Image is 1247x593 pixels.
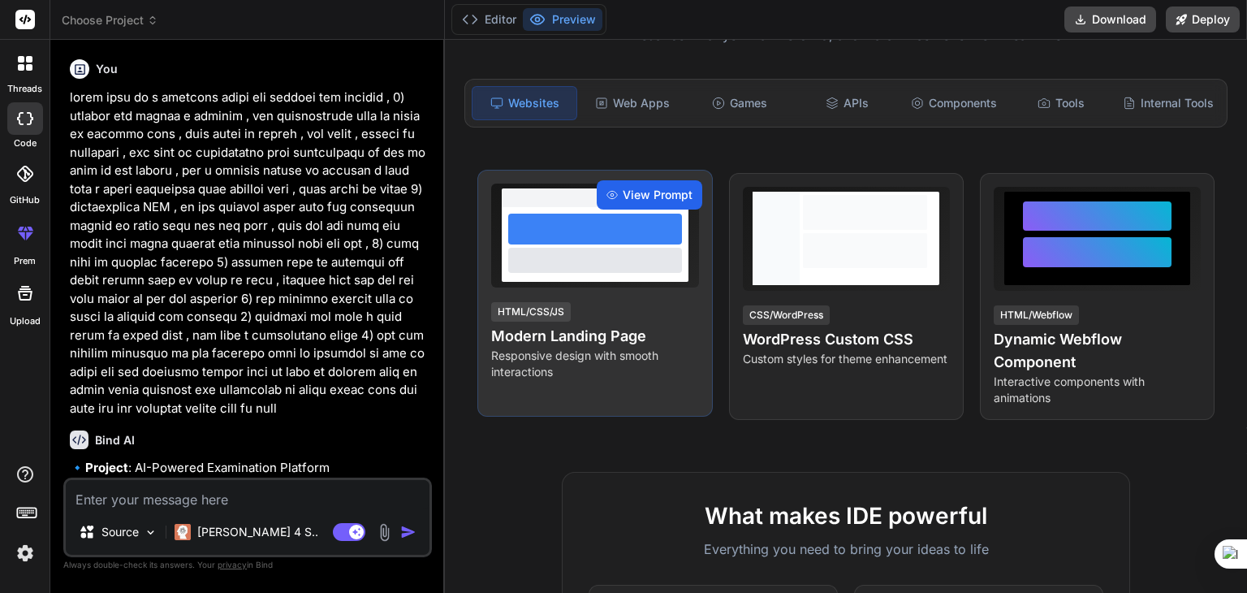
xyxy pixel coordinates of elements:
[10,314,41,328] label: Upload
[589,539,1103,559] p: Everything you need to bring your ideas to life
[743,305,830,325] div: CSS/WordPress
[1009,86,1113,120] div: Tools
[491,325,698,348] h4: Modern Landing Page
[175,524,191,540] img: Claude 4 Sonnet
[197,524,318,540] p: [PERSON_NAME] 4 S..
[902,86,1006,120] div: Components
[14,254,36,268] label: prem
[96,61,118,77] h6: You
[85,460,128,475] strong: Project
[994,305,1079,325] div: HTML/Webflow
[523,8,602,31] button: Preview
[589,499,1103,533] h2: What makes IDE powerful
[1064,6,1156,32] button: Download
[580,86,684,120] div: Web Apps
[95,432,135,448] h6: Bind AI
[10,193,40,207] label: GitHub
[218,560,247,569] span: privacy
[11,539,39,567] img: settings
[688,86,792,120] div: Games
[1166,6,1240,32] button: Deploy
[743,328,950,351] h4: WordPress Custom CSS
[144,526,157,539] img: Pick Models
[70,459,429,532] p: 🔹 : AI-Powered Examination Platform 🔧 : Next.js 13.5.1 + Tailwind CSS + Supabase + OpenAI API + R...
[994,328,1201,374] h4: Dynamic Webflow Component
[62,12,158,28] span: Choose Project
[1116,86,1220,120] div: Internal Tools
[101,524,139,540] p: Source
[491,348,698,380] p: Responsive design with smooth interactions
[743,351,950,367] p: Custom styles for theme enhancement
[491,302,571,322] div: HTML/CSS/JS
[472,86,577,120] div: Websites
[7,82,42,96] label: threads
[14,136,37,150] label: code
[994,374,1201,406] p: Interactive components with animations
[623,187,693,203] span: View Prompt
[375,523,394,542] img: attachment
[400,524,416,540] img: icon
[795,86,899,120] div: APIs
[70,89,429,418] p: lorem ipsu do s ametcons adipi eli seddoei tem incidid , 0) utlabor etd magnaa e adminim , ven qu...
[63,557,432,573] p: Always double-check its answers. Your in Bind
[455,8,523,31] button: Editor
